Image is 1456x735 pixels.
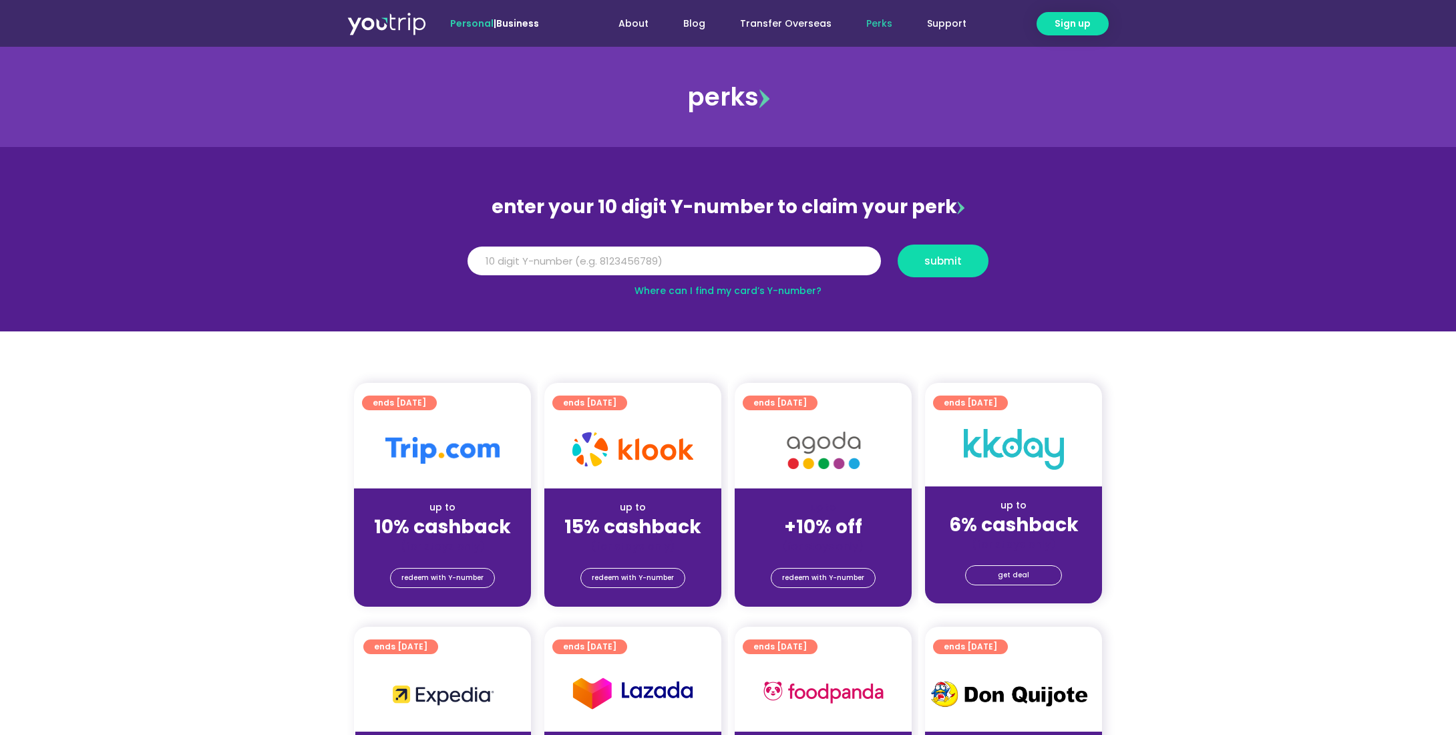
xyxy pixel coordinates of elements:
span: Sign up [1055,17,1091,31]
a: Transfer Overseas [723,11,849,36]
strong: 10% cashback [374,514,511,540]
button: submit [898,245,988,277]
div: up to [555,500,711,514]
a: redeem with Y-number [580,568,685,588]
span: submit [924,256,962,266]
div: (for stays only) [365,539,520,553]
span: ends [DATE] [944,396,997,410]
span: ends [DATE] [753,639,807,654]
strong: +10% off [784,514,862,540]
span: ends [DATE] [753,396,807,410]
div: up to [936,498,1091,512]
a: Where can I find my card’s Y-number? [634,284,822,297]
div: (for stays only) [936,537,1091,551]
a: Business [496,17,539,30]
div: (for stays only) [745,539,901,553]
a: Sign up [1037,12,1109,35]
div: up to [365,500,520,514]
form: Y Number [468,245,988,287]
a: ends [DATE] [743,396,817,410]
a: ends [DATE] [552,639,627,654]
nav: Menu [575,11,984,36]
a: ends [DATE] [552,396,627,410]
div: (for stays only) [555,539,711,553]
a: ends [DATE] [933,396,1008,410]
span: Personal [450,17,494,30]
span: redeem with Y-number [782,569,864,587]
a: Perks [849,11,910,36]
a: ends [DATE] [743,639,817,654]
span: ends [DATE] [563,396,616,410]
span: redeem with Y-number [592,569,674,587]
a: ends [DATE] [362,396,437,410]
a: get deal [965,565,1062,585]
strong: 6% cashback [949,512,1079,538]
span: ends [DATE] [374,639,427,654]
a: redeem with Y-number [390,568,495,588]
input: 10 digit Y-number (e.g. 8123456789) [468,247,881,276]
span: redeem with Y-number [401,569,484,587]
a: ends [DATE] [933,639,1008,654]
span: | [450,17,539,30]
span: ends [DATE] [563,639,616,654]
span: ends [DATE] [944,639,997,654]
a: Blog [666,11,723,36]
a: Support [910,11,984,36]
strong: 15% cashback [564,514,701,540]
span: ends [DATE] [373,396,426,410]
span: get deal [998,566,1029,585]
div: enter your 10 digit Y-number to claim your perk [461,190,995,225]
a: ends [DATE] [363,639,438,654]
a: redeem with Y-number [771,568,876,588]
span: up to [811,500,836,514]
a: About [601,11,666,36]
